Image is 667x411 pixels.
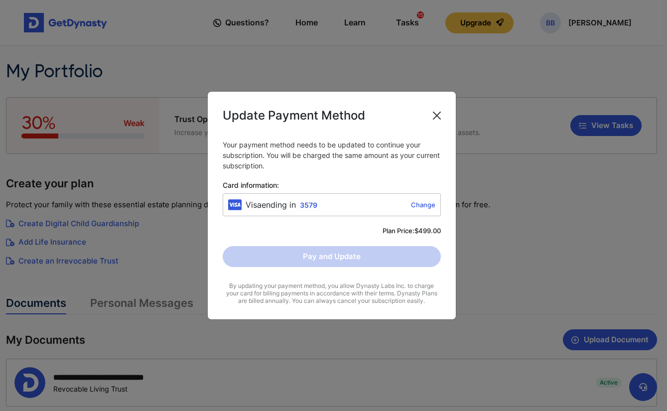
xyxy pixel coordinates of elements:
[246,199,435,211] div: Visa ending in
[223,181,441,189] span: Card information:
[223,107,365,125] div: Update Payment Method
[223,282,441,304] div: By updating your payment method, you allow Dynasty Labs Inc. to charge your card for billing paym...
[429,108,445,124] button: Close
[321,201,435,209] a: Change
[300,201,317,209] span: 3579
[223,226,441,236] div: Plan Price: $499.00
[223,139,441,171] p: Your payment method needs to be updated to continue your subscription. You will be charged the sa...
